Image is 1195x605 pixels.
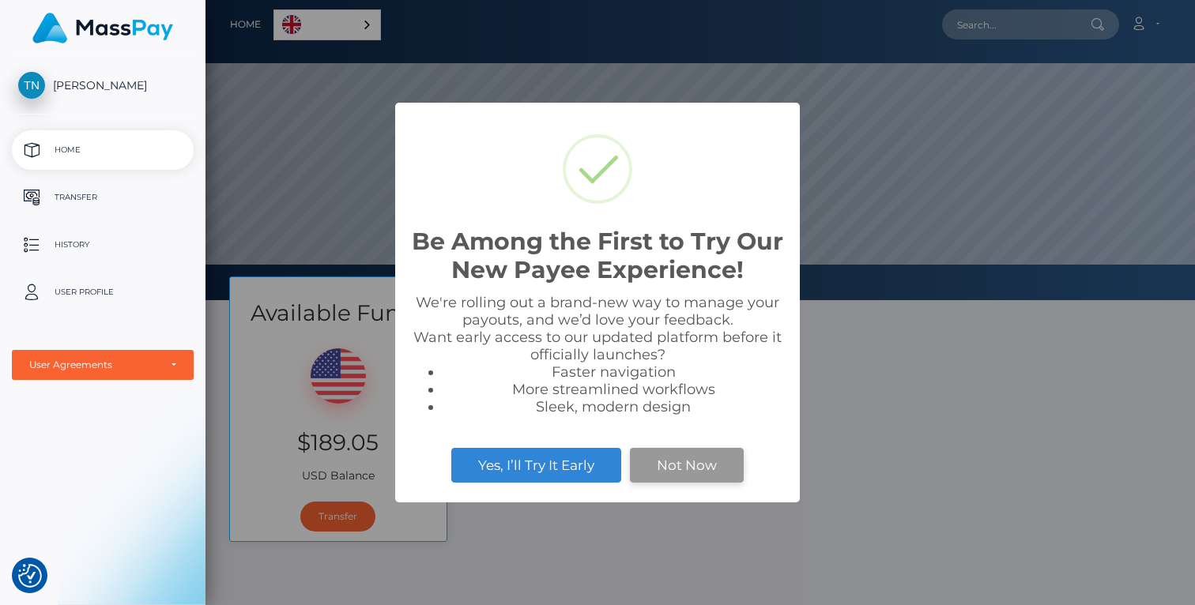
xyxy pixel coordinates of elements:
button: Consent Preferences [18,564,42,588]
img: Revisit consent button [18,564,42,588]
p: History [18,233,187,257]
h2: Be Among the First to Try Our New Payee Experience! [411,227,784,284]
span: [PERSON_NAME] [12,78,194,92]
img: MassPay [32,13,173,43]
button: User Agreements [12,350,194,380]
li: Faster navigation [443,363,784,381]
p: User Profile [18,280,187,304]
p: Home [18,138,187,162]
div: User Agreements [29,359,159,371]
p: Transfer [18,186,187,209]
div: We're rolling out a brand-new way to manage your payouts, and we’d love your feedback. Want early... [411,294,784,415]
button: Not Now [630,448,744,483]
li: More streamlined workflows [443,381,784,398]
button: Yes, I’ll Try It Early [451,448,621,483]
li: Sleek, modern design [443,398,784,415]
